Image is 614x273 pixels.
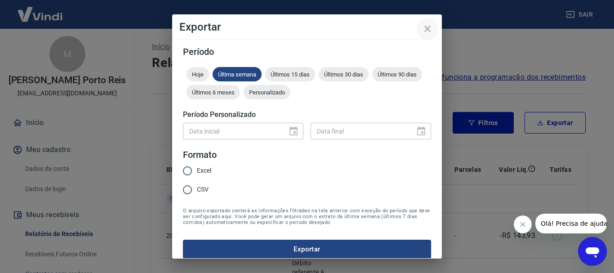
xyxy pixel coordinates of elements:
[183,47,431,56] h5: Período
[187,71,209,78] span: Hoje
[197,166,211,175] span: Excel
[311,123,409,139] input: DD/MM/YYYY
[514,215,532,233] iframe: Fechar mensagem
[319,67,369,81] div: Últimos 30 dias
[183,123,281,139] input: DD/MM/YYYY
[187,85,240,99] div: Últimos 6 meses
[183,240,431,259] button: Exportar
[265,71,315,78] span: Últimos 15 dias
[244,85,290,99] div: Personalizado
[213,71,262,78] span: Última semana
[372,71,422,78] span: Últimos 90 dias
[578,237,607,266] iframe: Botão para abrir a janela de mensagens
[5,6,76,13] span: Olá! Precisa de ajuda?
[417,18,438,40] button: close
[372,67,422,81] div: Últimos 90 dias
[183,208,431,225] span: O arquivo exportado conterá as informações filtradas na tela anterior com exceção do período que ...
[187,89,240,96] span: Últimos 6 meses
[244,89,290,96] span: Personalizado
[183,110,431,119] h5: Período Personalizado
[179,22,435,32] h4: Exportar
[183,148,217,161] legend: Formato
[265,67,315,81] div: Últimos 15 dias
[187,67,209,81] div: Hoje
[319,71,369,78] span: Últimos 30 dias
[197,185,209,194] span: CSV
[535,214,607,233] iframe: Mensagem da empresa
[213,67,262,81] div: Última semana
